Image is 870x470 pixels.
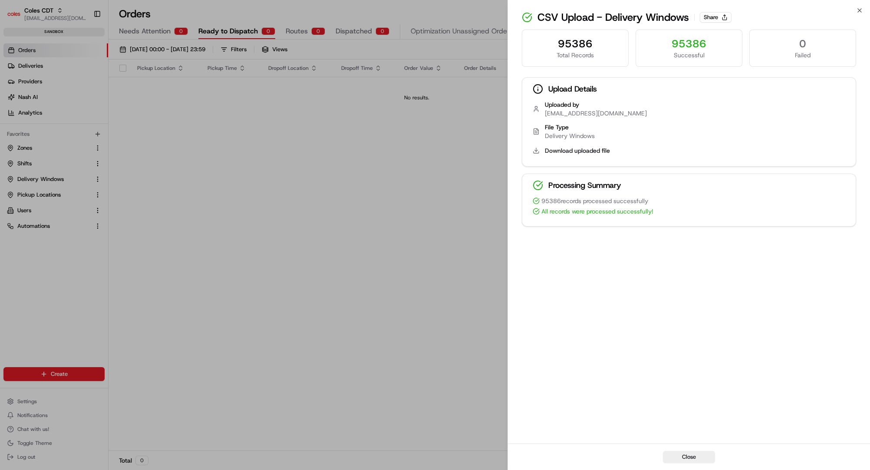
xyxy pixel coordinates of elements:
a: 📗Knowledge Base [5,122,70,138]
div: File Type [545,123,845,131]
div: 📗 [9,127,16,134]
div: Start new chat [30,83,142,92]
div: [EMAIL_ADDRESS][DOMAIN_NAME] [545,109,647,118]
div: Total Records [529,51,621,59]
img: Nash [9,9,26,26]
div: 95386 [529,37,621,51]
a: Powered byPylon [61,147,105,154]
span: Knowledge Base [17,126,66,135]
div: Delivery Windows [545,131,845,140]
div: Upload Details [522,78,856,100]
a: 💻API Documentation [70,122,143,138]
button: Start new chat [148,85,158,96]
p: Welcome 👋 [9,35,158,49]
div: Successful [643,51,735,59]
div: Processing Summary [522,174,856,197]
div: Failed [757,51,849,59]
div: Uploaded by [545,100,647,109]
span: Pylon [86,147,105,154]
div: CSV Upload - Delivery Windows [522,10,856,24]
div: 0 [757,37,849,51]
span: 95386 records processed successfully [541,197,648,205]
button: Close [663,451,715,463]
span: API Documentation [82,126,139,135]
div: We're available if you need us! [30,92,110,99]
div: 95386 [643,37,735,51]
div: 💻 [73,127,80,134]
button: Download uploaded file [545,146,610,155]
button: Share [700,12,732,23]
img: 1736555255976-a54dd68f-1ca7-489b-9aae-adbdc363a1c4 [9,83,24,99]
input: Clear [23,56,143,65]
span: All records were processed successfully! [541,207,653,216]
